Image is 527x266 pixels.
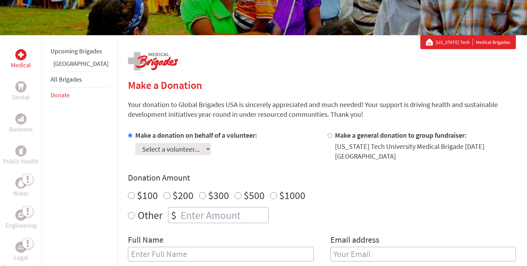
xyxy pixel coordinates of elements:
img: Dental [18,83,24,90]
img: Engineering [18,212,24,218]
img: Legal Empowerment [18,245,24,249]
div: Legal Empowerment [15,242,26,253]
label: Make a donation on behalf of a volunteer: [135,131,257,139]
label: Other [138,207,162,223]
div: $ [168,207,179,223]
div: [US_STATE] Tech University Medical Brigade [DATE] [GEOGRAPHIC_DATA] [335,142,516,161]
li: All Brigades [51,71,108,88]
div: Dental [15,81,26,92]
a: [GEOGRAPHIC_DATA] [53,60,108,68]
li: Donate [51,88,108,103]
h4: Donation Amount [128,172,516,183]
div: Medical Brigades [426,39,510,46]
a: All Brigades [51,75,82,83]
img: Water [18,179,24,187]
label: Make a general donation to group fundraiser: [335,131,467,139]
label: $500 [244,189,265,202]
p: Medical [11,60,31,70]
div: Engineering [15,210,26,221]
input: Enter Full Name [128,247,314,261]
a: DentalDental [12,81,30,102]
img: Public Health [18,147,24,154]
p: Engineering [6,221,37,230]
img: Business [18,116,24,122]
a: WaterWater [13,177,29,198]
label: $300 [208,189,229,202]
div: Public Health [15,145,26,157]
p: Your donation to Global Brigades USA is sincerely appreciated and much needed! Your support is dr... [128,100,516,119]
a: Donate [51,91,70,99]
label: Full Name [128,234,163,247]
a: Upcoming Brigades [51,47,102,55]
label: $1000 [279,189,305,202]
p: Business [9,124,33,134]
img: logo-medical.png [128,52,178,70]
h2: Make a Donation [128,79,516,91]
p: Dental [12,92,30,102]
p: Public Health [3,157,39,166]
p: Water [13,189,29,198]
label: $100 [137,189,158,202]
label: $200 [173,189,193,202]
a: Public HealthPublic Health [3,145,39,166]
img: Medical [18,52,24,58]
li: Upcoming Brigades [51,44,108,59]
a: EngineeringEngineering [6,210,37,230]
div: Medical [15,49,26,60]
a: BusinessBusiness [9,113,33,134]
div: Water [15,177,26,189]
div: Business [15,113,26,124]
li: Ghana [51,59,108,71]
a: [US_STATE] Tech [436,39,473,46]
a: MedicalMedical [11,49,31,70]
label: Email address [330,234,379,247]
input: Your Email [330,247,516,261]
input: Enter Amount [179,207,268,223]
